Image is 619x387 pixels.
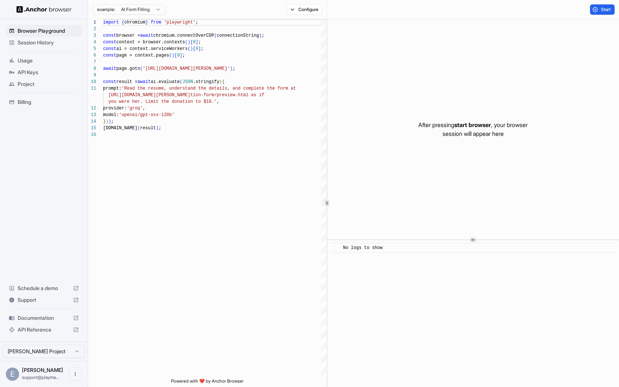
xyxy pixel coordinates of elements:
[103,86,121,91] span: prompt:
[103,126,138,131] span: [DOMAIN_NAME]
[127,106,143,111] span: 'groq'
[201,46,203,51] span: ;
[171,378,244,387] span: Powered with ❤️ by Anchor Browser
[185,40,187,45] span: (
[103,66,116,71] span: await
[190,46,193,51] span: )
[108,99,216,104] span: you were her. Limit the donation to $10.'
[18,57,79,64] span: Usage
[121,86,254,91] span: 'Read the resume, understand the details, and comp
[217,99,219,104] span: ,
[18,296,70,304] span: Support
[190,40,193,45] span: [
[88,118,96,125] div: 14
[590,4,615,15] button: Start
[18,314,70,322] span: Documentation
[6,25,82,37] div: Browser Playground
[6,282,82,294] div: Schedule a demo
[88,72,96,79] div: 9
[454,121,491,129] span: start browser
[198,40,201,45] span: ;
[196,40,198,45] span: ]
[116,33,140,38] span: browser =
[262,33,264,38] span: ;
[6,55,82,66] div: Usage
[121,20,124,25] span: {
[88,112,96,118] div: 13
[88,52,96,59] div: 6
[103,119,106,124] span: }
[18,326,70,333] span: API Reference
[230,66,233,71] span: )
[88,85,96,92] div: 11
[187,46,190,51] span: (
[18,98,79,106] span: Billing
[138,79,151,84] span: await
[177,53,180,58] span: 0
[196,46,198,51] span: 0
[18,285,70,292] span: Schedule a demo
[140,66,143,71] span: (
[69,368,82,381] button: Open menu
[143,66,230,71] span: '[URL][DOMAIN_NAME][PERSON_NAME]'
[116,53,169,58] span: page = context.pages
[18,39,79,46] span: Session History
[182,79,193,84] span: JSON
[182,53,185,58] span: ;
[6,312,82,324] div: Documentation
[145,20,148,25] span: }
[140,126,156,131] span: result
[108,119,111,124] span: )
[88,32,96,39] div: 3
[124,20,146,25] span: chromium
[103,46,116,51] span: const
[6,368,19,381] div: E
[222,79,225,84] span: {
[343,245,383,250] span: No logs to show
[6,96,82,108] div: Billing
[287,4,323,15] button: Configure
[18,69,79,76] span: API Keys
[254,86,296,91] span: lete the form at
[116,46,187,51] span: ai = context.serviceWorkers
[88,46,96,52] div: 5
[103,112,119,117] span: model:
[111,119,114,124] span: ;
[108,93,190,98] span: [URL][DOMAIN_NAME][PERSON_NAME]
[88,39,96,46] div: 4
[6,324,82,336] div: API Reference
[143,106,145,111] span: ,
[103,79,116,84] span: const
[6,37,82,48] div: Session History
[97,7,115,12] span: example:
[193,40,196,45] span: 0
[119,112,174,117] span: 'openai/gpt-oss-120b'
[88,65,96,72] div: 8
[217,33,259,38] span: connectionString
[174,53,177,58] span: [
[259,33,262,38] span: )
[18,27,79,35] span: Browser Playground
[88,79,96,85] div: 10
[151,20,161,25] span: from
[233,66,235,71] span: ;
[22,367,63,373] span: Edward Sun
[156,126,159,131] span: )
[6,294,82,306] div: Support
[193,46,196,51] span: [
[103,33,116,38] span: const
[22,375,59,380] span: support@playmatic.ai
[103,40,116,45] span: const
[164,20,196,25] span: 'playwright'
[153,33,214,38] span: chromium.connectOverCDP
[103,53,116,58] span: const
[140,33,153,38] span: await
[193,79,219,84] span: .stringify
[17,6,72,13] img: Anchor Logo
[418,120,528,138] p: After pressing , your browser session will appear here
[116,40,185,45] span: context = browser.contexts
[214,33,216,38] span: (
[6,78,82,90] div: Project
[106,119,108,124] span: )
[334,244,338,252] span: ​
